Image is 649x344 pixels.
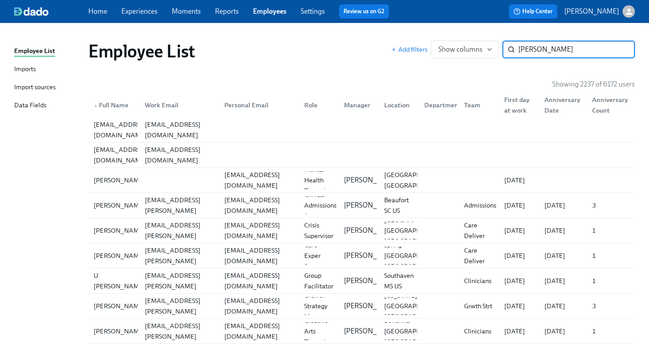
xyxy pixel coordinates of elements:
[509,4,557,19] button: Help Center
[337,96,377,114] div: Manager
[141,209,218,252] div: [PERSON_NAME][EMAIL_ADDRESS][PERSON_NAME][DOMAIN_NAME]
[88,319,635,344] a: [PERSON_NAME][PERSON_NAME][EMAIL_ADDRESS][PERSON_NAME][DOMAIN_NAME][EMAIL_ADDRESS][DOMAIN_NAME]Cr...
[90,326,149,336] div: [PERSON_NAME]
[88,143,635,168] a: [EMAIL_ADDRESS][DOMAIN_NAME][EMAIL_ADDRESS][DOMAIN_NAME]
[541,250,585,261] div: [DATE]
[14,7,88,16] a: dado
[537,96,585,114] div: Anniversary Date
[460,326,497,336] div: Clinicians
[344,301,399,311] p: [PERSON_NAME]
[457,96,497,114] div: Team
[14,46,55,57] div: Employee List
[460,276,497,286] div: Clinicians
[421,100,464,110] div: Department
[88,268,635,294] a: U [PERSON_NAME][PERSON_NAME][EMAIL_ADDRESS][PERSON_NAME][DOMAIN_NAME][EMAIL_ADDRESS][DOMAIN_NAME]...
[90,175,149,185] div: [PERSON_NAME]
[88,41,195,62] h1: Employee List
[381,215,453,246] div: [GEOGRAPHIC_DATA] [GEOGRAPHIC_DATA] [GEOGRAPHIC_DATA]
[431,41,499,58] button: Show columns
[381,100,417,110] div: Location
[14,7,49,16] img: dado
[564,5,635,18] button: [PERSON_NAME]
[88,117,635,142] div: [EMAIL_ADDRESS][DOMAIN_NAME][EMAIL_ADDRESS][DOMAIN_NAME]
[253,7,287,15] a: Employees
[564,7,619,16] p: [PERSON_NAME]
[391,45,427,54] span: Add filters
[88,294,635,318] div: [PERSON_NAME][PERSON_NAME][EMAIL_ADDRESS][PERSON_NAME][DOMAIN_NAME][EMAIL_ADDRESS][DOMAIN_NAME]Gr...
[88,294,635,319] a: [PERSON_NAME][PERSON_NAME][EMAIL_ADDRESS][PERSON_NAME][DOMAIN_NAME][EMAIL_ADDRESS][DOMAIN_NAME]Gr...
[344,226,399,235] p: [PERSON_NAME]
[501,225,537,236] div: [DATE]
[460,100,497,110] div: Team
[141,234,218,277] div: [PERSON_NAME][EMAIL_ADDRESS][PERSON_NAME][DOMAIN_NAME]
[215,7,239,15] a: Reports
[497,96,537,114] div: First day at work
[541,301,585,311] div: [DATE]
[141,144,218,166] div: [EMAIL_ADDRESS][DOMAIN_NAME]
[501,175,537,185] div: [DATE]
[301,7,325,15] a: Settings
[88,243,635,268] div: [PERSON_NAME][PERSON_NAME][EMAIL_ADDRESS][PERSON_NAME][DOMAIN_NAME][EMAIL_ADDRESS][DOMAIN_NAME]Ca...
[221,270,297,291] div: [EMAIL_ADDRESS][DOMAIN_NAME]
[88,168,635,193] a: [PERSON_NAME][EMAIL_ADDRESS][DOMAIN_NAME]Licensed Mental Health Therapist ([US_STATE])[PERSON_NAM...
[501,301,537,311] div: [DATE]
[301,270,337,291] div: Group Facilitator
[552,79,635,89] p: Showing 2237 of 6172 users
[589,225,633,236] div: 1
[589,326,633,336] div: 1
[301,220,337,241] div: Crisis Supervisor
[121,7,158,15] a: Experiences
[344,326,399,336] p: [PERSON_NAME]
[14,100,46,111] div: Data Fields
[141,119,218,140] div: [EMAIL_ADDRESS][DOMAIN_NAME]
[460,200,500,211] div: Admissions
[221,220,297,241] div: [EMAIL_ADDRESS][DOMAIN_NAME]
[90,119,153,140] div: [EMAIL_ADDRESS][DOMAIN_NAME]
[14,82,56,93] div: Import sources
[301,100,337,110] div: Role
[589,276,633,286] div: 1
[90,200,149,211] div: [PERSON_NAME]
[221,295,297,317] div: [EMAIL_ADDRESS][DOMAIN_NAME]
[589,95,633,116] div: Anniversary Count
[88,243,635,268] a: [PERSON_NAME][PERSON_NAME][EMAIL_ADDRESS][PERSON_NAME][DOMAIN_NAME][EMAIL_ADDRESS][DOMAIN_NAME]Ca...
[88,7,107,15] a: Home
[14,46,81,57] a: Employee List
[377,96,417,114] div: Location
[343,7,385,16] a: Review us on G2
[141,260,218,302] div: [PERSON_NAME][EMAIL_ADDRESS][PERSON_NAME][DOMAIN_NAME]
[301,240,337,272] div: Care Exper Spec
[221,100,297,110] div: Personal Email
[381,195,417,216] div: Beaufort SC US
[340,100,377,110] div: Manager
[589,301,633,311] div: 3
[460,245,497,266] div: Care Deliver
[90,250,149,261] div: [PERSON_NAME]
[501,326,537,336] div: [DATE]
[541,95,585,116] div: Anniversary Date
[90,96,138,114] div: ▲Full Name
[460,220,497,241] div: Care Deliver
[88,143,635,167] div: [EMAIL_ADDRESS][DOMAIN_NAME][EMAIL_ADDRESS][DOMAIN_NAME]
[88,268,635,293] div: U [PERSON_NAME][PERSON_NAME][EMAIL_ADDRESS][PERSON_NAME][DOMAIN_NAME][EMAIL_ADDRESS][DOMAIN_NAME]...
[297,96,337,114] div: Role
[90,225,149,236] div: [PERSON_NAME]
[221,245,297,266] div: [EMAIL_ADDRESS][DOMAIN_NAME]
[541,326,585,336] div: [DATE]
[90,301,149,311] div: [PERSON_NAME]
[513,7,553,16] span: Help Center
[88,193,635,218] a: [PERSON_NAME][PERSON_NAME][EMAIL_ADDRESS][PERSON_NAME][DOMAIN_NAME][EMAIL_ADDRESS][DOMAIN_NAME]Cl...
[339,4,389,19] button: Review us on G2
[301,189,340,221] div: Clinical Admissions Assoc
[90,270,149,291] div: U [PERSON_NAME]
[141,100,218,110] div: Work Email
[14,100,81,111] a: Data Fields
[90,100,138,110] div: Full Name
[14,64,81,75] a: Imports
[381,270,417,291] div: Southaven MS US
[221,195,297,216] div: [EMAIL_ADDRESS][DOMAIN_NAME]
[14,82,81,93] a: Import sources
[585,96,633,114] div: Anniversary Count
[589,200,633,211] div: 3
